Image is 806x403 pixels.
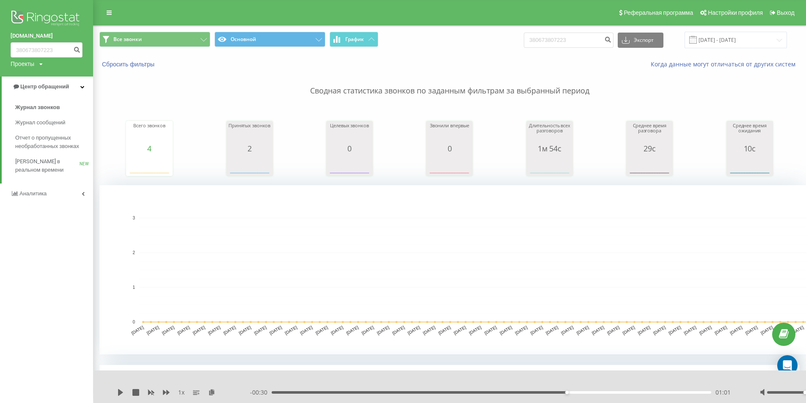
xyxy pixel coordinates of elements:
[528,153,571,178] svg: A chart.
[328,153,371,178] svg: A chart.
[15,130,93,154] a: Отчет о пропущенных необработанных звонках
[19,190,47,197] span: Аналитика
[729,325,743,335] text: [DATE]
[428,144,470,153] div: 0
[269,325,283,335] text: [DATE]
[777,9,795,16] span: Выход
[668,325,682,335] text: [DATE]
[683,325,697,335] text: [DATE]
[745,325,759,335] text: [DATE]
[618,33,663,48] button: Экспорт
[207,325,221,335] text: [DATE]
[484,325,498,335] text: [DATE]
[760,325,774,335] text: [DATE]
[777,355,798,376] div: Open Intercom Messenger
[422,325,436,335] text: [DATE]
[345,325,359,335] text: [DATE]
[192,325,206,335] text: [DATE]
[729,123,771,144] div: Среднее время ожидания
[528,123,571,144] div: Длительность всех разговоров
[345,36,364,42] span: График
[428,123,470,144] div: Звонили впервые
[11,60,34,68] div: Проекты
[530,325,544,335] text: [DATE]
[128,153,171,178] svg: A chart.
[437,325,451,335] text: [DATE]
[2,77,93,97] a: Центр обращений
[528,144,571,153] div: 1м 54с
[15,157,80,174] span: [PERSON_NAME] в реальном времени
[376,325,390,335] text: [DATE]
[253,325,267,335] text: [DATE]
[622,325,635,335] text: [DATE]
[628,123,671,144] div: Среднее время разговора
[576,325,590,335] text: [DATE]
[250,388,272,397] span: - 00:30
[99,60,159,68] button: Сбросить фильтры
[15,134,89,151] span: Отчет о пропущенных необработанных звонках
[791,325,805,335] text: [DATE]
[652,325,666,335] text: [DATE]
[330,32,378,47] button: График
[228,144,271,153] div: 2
[132,285,135,290] text: 1
[628,144,671,153] div: 29с
[11,42,83,58] input: Поиск по номеру
[15,100,93,115] a: Журнал звонков
[132,320,135,324] text: 0
[715,388,731,397] span: 01:01
[524,33,613,48] input: Поиск по номеру
[284,325,298,335] text: [DATE]
[300,325,314,335] text: [DATE]
[128,123,171,144] div: Всего звонков
[223,325,237,335] text: [DATE]
[178,388,184,397] span: 1 x
[15,118,65,127] span: Журнал сообщений
[15,115,93,130] a: Журнал сообщений
[499,325,513,335] text: [DATE]
[99,32,210,47] button: Все звонки
[11,8,83,30] img: Ringostat logo
[132,250,135,255] text: 2
[708,9,763,16] span: Настройки профиля
[15,154,93,178] a: [PERSON_NAME] в реальном времениNEW
[606,325,620,335] text: [DATE]
[361,325,375,335] text: [DATE]
[428,153,470,178] svg: A chart.
[729,144,771,153] div: 10с
[228,153,271,178] svg: A chart.
[514,325,528,335] text: [DATE]
[128,144,171,153] div: 4
[453,325,467,335] text: [DATE]
[99,69,800,96] p: Сводная статистика звонков по заданным фильтрам за выбранный период
[328,123,371,144] div: Целевых звонков
[330,325,344,335] text: [DATE]
[131,325,145,335] text: [DATE]
[651,60,800,68] a: Когда данные могут отличаться от других систем
[113,36,142,43] span: Все звонки
[591,325,605,335] text: [DATE]
[407,325,421,335] text: [DATE]
[161,325,175,335] text: [DATE]
[560,325,574,335] text: [DATE]
[545,325,559,335] text: [DATE]
[176,325,190,335] text: [DATE]
[11,32,83,40] a: [DOMAIN_NAME]
[315,325,329,335] text: [DATE]
[729,153,771,178] svg: A chart.
[15,103,60,112] span: Журнал звонков
[20,83,69,90] span: Центр обращений
[468,325,482,335] text: [DATE]
[238,325,252,335] text: [DATE]
[699,325,712,335] text: [DATE]
[228,123,271,144] div: Принятых звонков
[215,32,325,47] button: Основной
[628,153,671,178] svg: A chart.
